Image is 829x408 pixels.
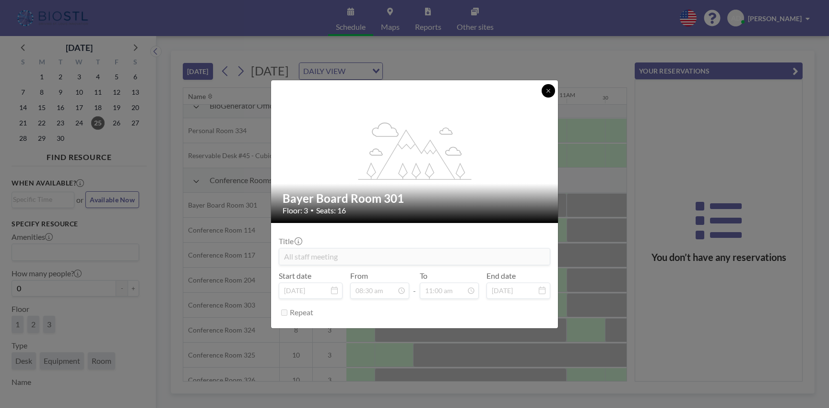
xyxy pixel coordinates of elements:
[283,206,308,215] span: Floor: 3
[290,308,313,317] label: Repeat
[310,207,314,214] span: •
[283,191,547,206] h2: Bayer Board Room 301
[350,271,368,281] label: From
[420,271,427,281] label: To
[486,271,516,281] label: End date
[358,122,472,179] g: flex-grow: 1.2;
[316,206,346,215] span: Seats: 16
[413,274,416,296] span: -
[279,271,311,281] label: Start date
[279,236,301,246] label: Title
[279,248,550,265] input: (No title)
